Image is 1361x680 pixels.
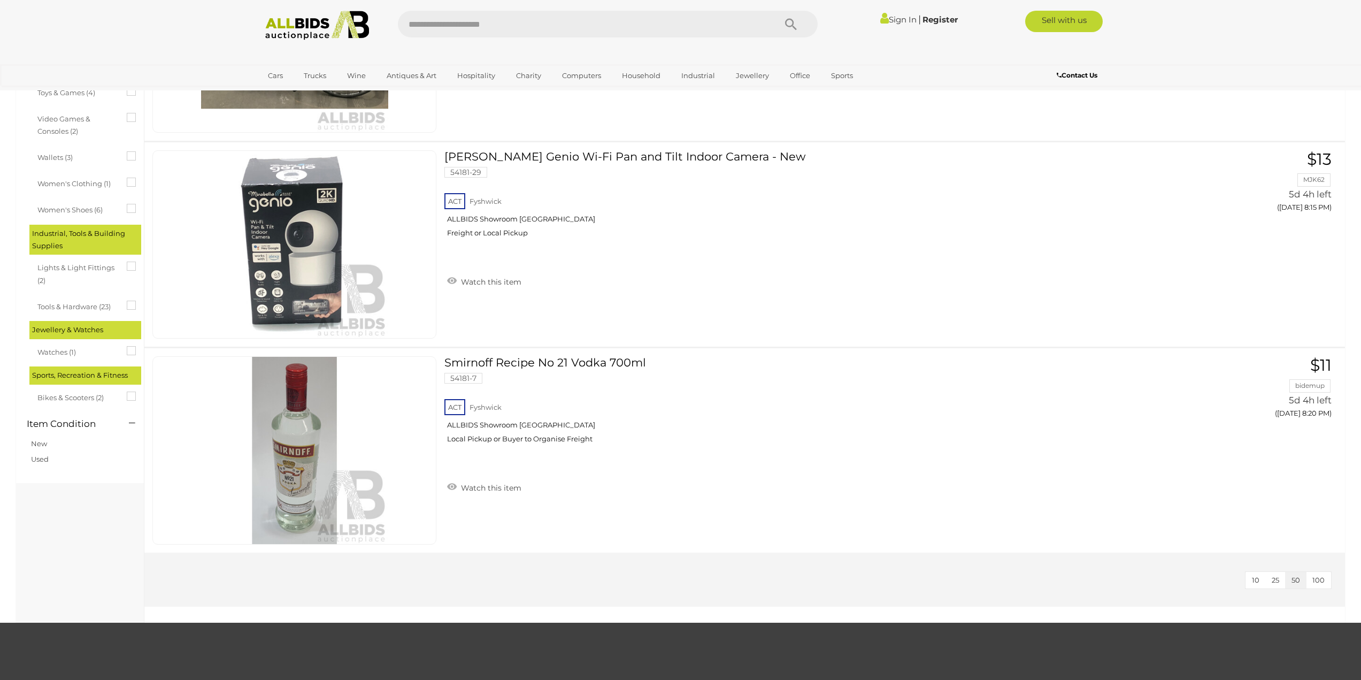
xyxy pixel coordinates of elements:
span: Watches (1) [37,343,118,358]
img: 54181-29b.jpg [201,151,388,338]
a: Computers [555,67,608,85]
div: Industrial, Tools & Building Supplies [29,225,141,255]
span: Video Games & Consoles (2) [37,110,118,138]
span: Women's Shoes (6) [37,201,118,216]
span: Lights & Light Fittings (2) [37,259,118,287]
img: Allbids.com.au [259,11,375,40]
a: Register [922,14,958,25]
a: Sell with us [1025,11,1103,32]
a: Contact Us [1057,70,1100,81]
a: Sign In [880,14,917,25]
span: Women's Clothing (1) [37,175,118,190]
div: Sports, Recreation & Fitness [29,366,141,384]
span: 25 [1272,576,1279,584]
a: Charity [509,67,548,85]
img: 54181-7b.jpg [201,357,388,544]
a: Household [615,67,667,85]
span: 100 [1312,576,1325,584]
span: Tools & Hardware (23) [37,298,118,313]
span: Watch this item [458,277,521,287]
a: [GEOGRAPHIC_DATA] [261,85,351,102]
a: Office [783,67,817,85]
h4: Item Condition [27,419,113,429]
a: Used [31,455,49,463]
span: $13 [1307,149,1332,169]
button: 10 [1245,572,1266,589]
a: [PERSON_NAME] Genio Wi-Fi Pan and Tilt Indoor Camera - New 54181-29 ACT Fyshwick ALLBIDS Showroom... [452,150,1137,246]
a: Sports [824,67,860,85]
a: Jewellery [729,67,776,85]
button: 25 [1265,572,1286,589]
b: Contact Us [1057,71,1097,79]
a: Hospitality [450,67,502,85]
span: $11 [1310,355,1332,375]
a: Antiques & Art [380,67,443,85]
a: $11 bidemup 5d 4h left ([DATE] 8:20 PM) [1153,356,1334,423]
span: Watch this item [458,483,521,493]
button: Search [764,11,818,37]
a: Watch this item [444,273,524,289]
a: $13 MJK62 5d 4h left ([DATE] 8:15 PM) [1153,150,1334,217]
span: Toys & Games (4) [37,84,118,99]
a: Watch this item [444,479,524,495]
span: 10 [1252,576,1259,584]
span: | [918,13,921,25]
span: Wallets (3) [37,149,118,164]
button: 50 [1285,572,1306,589]
button: 100 [1306,572,1331,589]
a: Cars [261,67,290,85]
a: Wine [340,67,373,85]
a: Trucks [297,67,333,85]
a: Smirnoff Recipe No 21 Vodka 700ml 54181-7 ACT Fyshwick ALLBIDS Showroom [GEOGRAPHIC_DATA] Local P... [452,356,1137,452]
div: Jewellery & Watches [29,321,141,339]
span: Bikes & Scooters (2) [37,389,118,404]
a: Industrial [674,67,722,85]
a: New [31,439,47,448]
span: 50 [1291,576,1300,584]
